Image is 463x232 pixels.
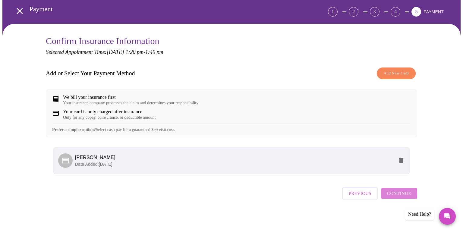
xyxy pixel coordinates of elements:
div: We bill your insurance first [63,95,198,100]
strong: Prefer a simpler option? [52,127,96,132]
div: Your card is only charged after insurance [63,109,156,114]
div: Need Help? [405,208,434,220]
div: 5 [411,7,421,17]
button: open drawer [11,2,29,20]
span: Continue [387,190,411,197]
button: Add New Card [377,67,416,79]
div: 3 [370,7,380,17]
button: delete [394,153,408,168]
span: Previous [349,190,371,197]
button: Previous [342,187,378,199]
div: 2 [349,7,358,17]
span: Add New Card [384,70,409,77]
button: Continue [381,188,417,199]
span: PAYMENT [424,9,444,14]
div: Select cash pay for a guaranteed $99 visit cost. [52,124,411,132]
button: Messages [439,208,456,225]
h3: Payment [30,5,294,13]
div: Only for any copay, coinsurance, or deductible amount [63,115,156,120]
div: Your insurance company processes the claim and determines your responsibility [63,101,198,105]
span: [PERSON_NAME] [75,155,115,160]
h3: Add or Select Your Payment Method [46,70,135,77]
div: 4 [391,7,400,17]
span: Date Added: [DATE] [75,162,112,167]
h3: Confirm Insurance Information [46,36,417,46]
div: 1 [328,7,338,17]
em: Selected Appointment Time: [DATE] 1:20 pm - 1:40 pm [46,49,163,55]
